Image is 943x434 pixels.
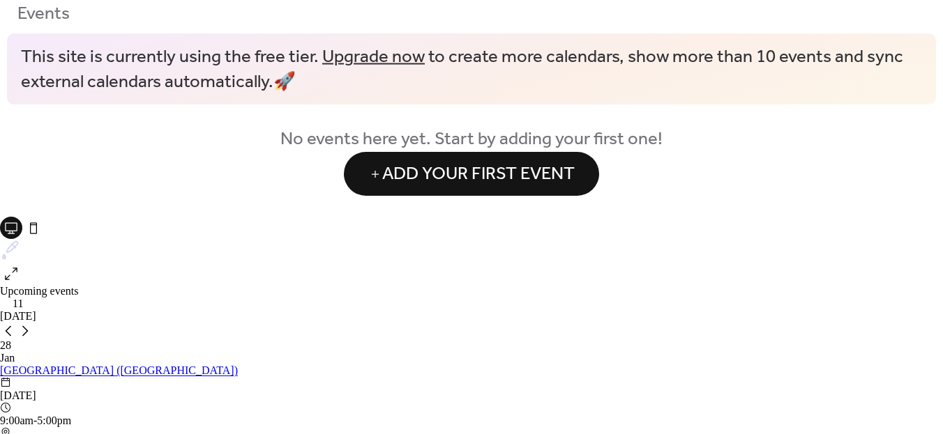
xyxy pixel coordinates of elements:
a: Add Your First Event [17,152,926,195]
a: Upgrade now [322,40,425,75]
span: - [33,414,37,426]
button: Add Your First Event [344,152,599,195]
span: Add Your First Event [382,162,575,188]
span: 5:00pm [37,414,71,426]
span: No events here yet. Start by adding your first one! [17,127,926,153]
span: This site is currently using the free tier. to create more calendars, show more than 10 events an... [21,45,922,95]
